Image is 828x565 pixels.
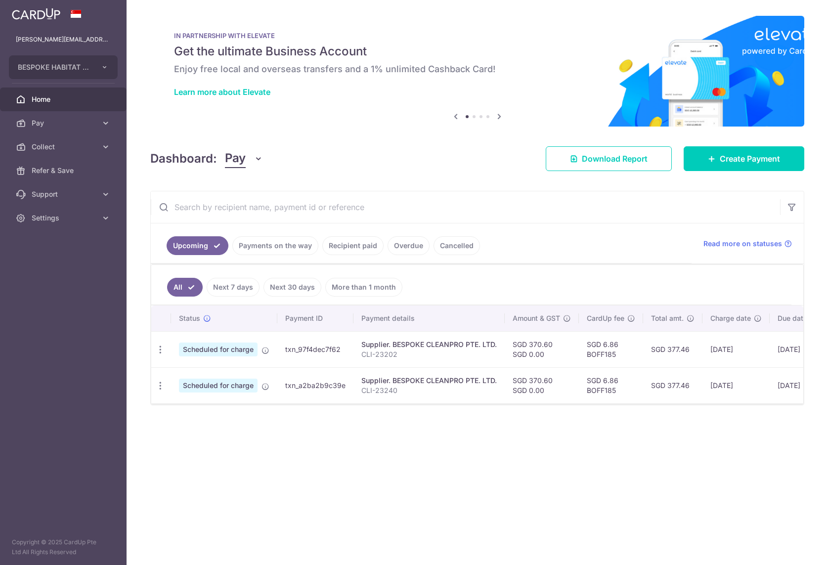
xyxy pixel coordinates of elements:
span: Pay [225,149,246,168]
img: Renovation banner [150,16,804,127]
span: Amount & GST [513,313,560,323]
div: Supplier. BESPOKE CLEANPRO PTE. LTD. [361,376,497,386]
td: [DATE] [770,367,826,403]
td: txn_97f4dec7f62 [277,331,353,367]
th: Payment ID [277,305,353,331]
a: Next 7 days [207,278,260,297]
a: Payments on the way [232,236,318,255]
span: Download Report [582,153,648,165]
a: Learn more about Elevate [174,87,270,97]
span: Read more on statuses [703,239,782,249]
p: [PERSON_NAME][EMAIL_ADDRESS][DOMAIN_NAME] [16,35,111,44]
a: Next 30 days [263,278,321,297]
input: Search by recipient name, payment id or reference [151,191,780,223]
p: CLI-23202 [361,349,497,359]
td: SGD 370.60 SGD 0.00 [505,367,579,403]
td: txn_a2ba2b9c39e [277,367,353,403]
h5: Get the ultimate Business Account [174,43,781,59]
div: Supplier. BESPOKE CLEANPRO PTE. LTD. [361,340,497,349]
h4: Dashboard: [150,150,217,168]
span: Status [179,313,200,323]
td: SGD 370.60 SGD 0.00 [505,331,579,367]
span: Total amt. [651,313,684,323]
a: Upcoming [167,236,228,255]
span: Settings [32,213,97,223]
td: SGD 6.86 BOFF185 [579,331,643,367]
button: BESPOKE HABITAT SHEN PTE. LTD. [9,55,118,79]
a: Read more on statuses [703,239,792,249]
a: Download Report [546,146,672,171]
span: Due date [778,313,807,323]
a: All [167,278,203,297]
span: Collect [32,142,97,152]
a: Create Payment [684,146,804,171]
span: Home [32,94,97,104]
span: Support [32,189,97,199]
img: CardUp [12,8,60,20]
td: [DATE] [702,331,770,367]
span: Scheduled for charge [179,343,258,356]
p: IN PARTNERSHIP WITH ELEVATE [174,32,781,40]
td: SGD 377.46 [643,367,702,403]
span: Charge date [710,313,751,323]
td: SGD 377.46 [643,331,702,367]
span: Refer & Save [32,166,97,175]
a: Cancelled [434,236,480,255]
span: BESPOKE HABITAT SHEN PTE. LTD. [18,62,91,72]
a: Recipient paid [322,236,384,255]
a: Overdue [388,236,430,255]
span: CardUp fee [587,313,624,323]
td: SGD 6.86 BOFF185 [579,367,643,403]
a: More than 1 month [325,278,402,297]
span: Scheduled for charge [179,379,258,392]
span: Create Payment [720,153,780,165]
button: Pay [225,149,263,168]
td: [DATE] [770,331,826,367]
th: Payment details [353,305,505,331]
h6: Enjoy free local and overseas transfers and a 1% unlimited Cashback Card! [174,63,781,75]
td: [DATE] [702,367,770,403]
span: Pay [32,118,97,128]
p: CLI-23240 [361,386,497,395]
